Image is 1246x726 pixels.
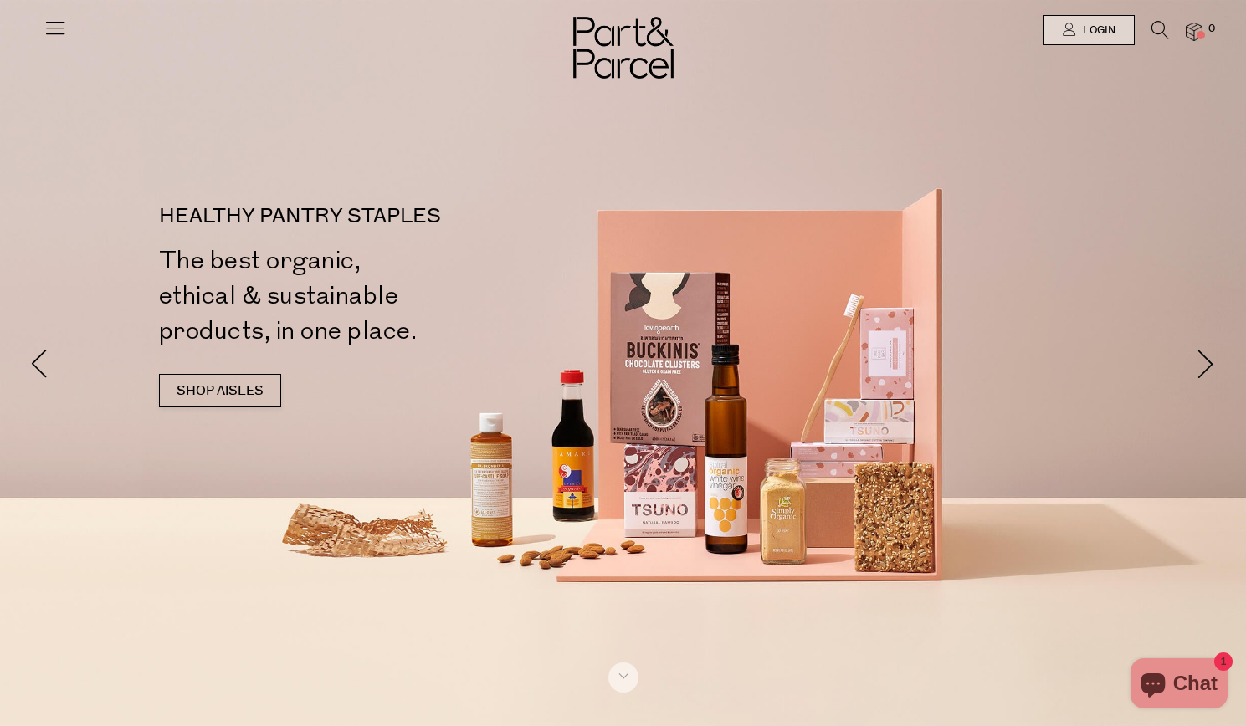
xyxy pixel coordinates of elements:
img: Part&Parcel [573,17,674,79]
a: 0 [1186,23,1202,40]
span: 0 [1204,22,1219,37]
inbox-online-store-chat: Shopify online store chat [1126,658,1233,713]
p: HEALTHY PANTRY STAPLES [159,207,630,227]
h2: The best organic, ethical & sustainable products, in one place. [159,243,630,349]
a: Login [1043,15,1135,45]
a: SHOP AISLES [159,374,281,407]
span: Login [1079,23,1115,38]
